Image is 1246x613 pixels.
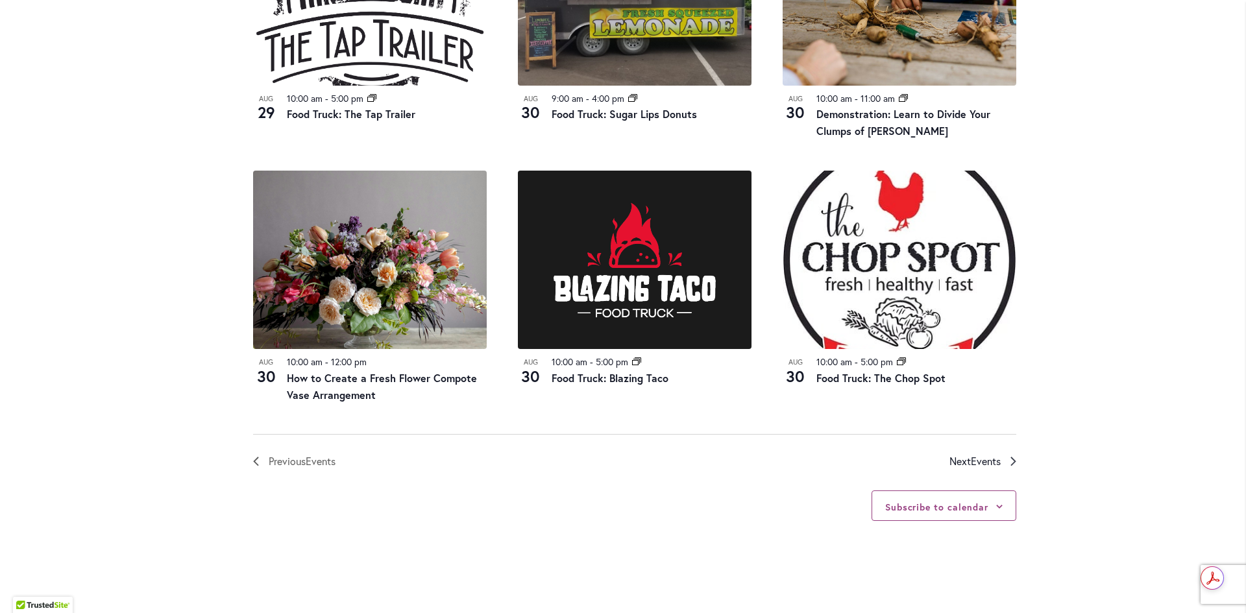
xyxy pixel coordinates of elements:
[816,355,852,368] time: 10:00 am
[287,355,323,368] time: 10:00 am
[783,93,809,104] span: Aug
[287,92,323,104] time: 10:00 am
[306,454,336,468] span: Events
[861,92,895,104] time: 11:00 am
[253,93,279,104] span: Aug
[592,92,624,104] time: 4:00 pm
[949,453,1001,470] span: Next
[885,501,988,513] button: Subscribe to calendar
[783,101,809,123] span: 30
[518,101,544,123] span: 30
[253,357,279,368] span: Aug
[331,355,367,368] time: 12:00 pm
[518,93,544,104] span: Aug
[10,567,46,603] iframe: Launch Accessibility Center
[518,365,544,387] span: 30
[855,92,858,104] span: -
[287,107,415,121] a: Food Truck: The Tap Trailer
[552,355,587,368] time: 10:00 am
[325,92,328,104] span: -
[552,371,668,385] a: Food Truck: Blazing Taco
[783,357,809,368] span: Aug
[518,171,751,349] img: Blazing Taco Food Truck
[287,371,477,402] a: How to Create a Fresh Flower Compote Vase Arrangement
[816,92,852,104] time: 10:00 am
[590,355,593,368] span: -
[783,171,1016,349] img: THE CHOP SPOT PDX – Food Truck
[861,355,893,368] time: 5:00 pm
[552,107,697,121] a: Food Truck: Sugar Lips Donuts
[816,107,990,138] a: Demonstration: Learn to Divide Your Clumps of [PERSON_NAME]
[783,365,809,387] span: 30
[325,355,328,368] span: -
[949,453,1016,470] a: Next Events
[331,92,363,104] time: 5:00 pm
[253,171,487,349] img: 784f9392edf7f8758067f81e0b0c7454
[816,371,946,385] a: Food Truck: The Chop Spot
[971,454,1001,468] span: Events
[518,357,544,368] span: Aug
[855,355,858,368] span: -
[253,453,336,470] a: Previous Events
[596,355,628,368] time: 5:00 pm
[269,453,336,470] span: Previous
[552,92,583,104] time: 9:00 am
[253,101,279,123] span: 29
[253,365,279,387] span: 30
[586,92,589,104] span: -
